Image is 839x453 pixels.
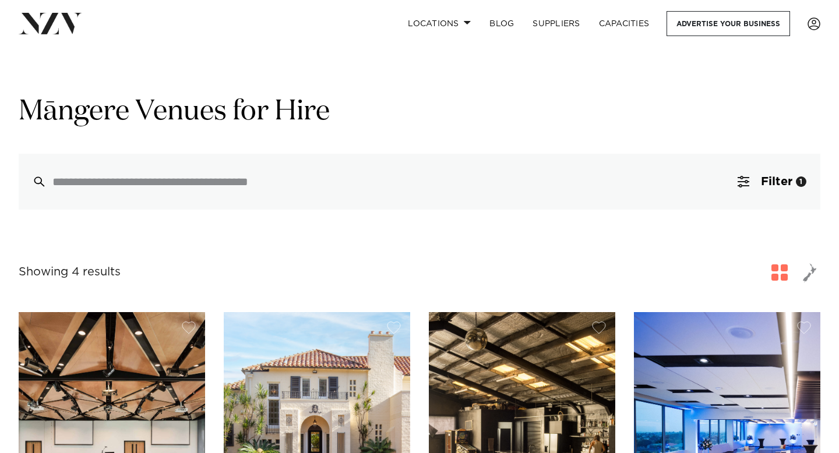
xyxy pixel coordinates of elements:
[523,11,589,36] a: SUPPLIERS
[667,11,790,36] a: Advertise your business
[19,13,82,34] img: nzv-logo.png
[480,11,523,36] a: BLOG
[796,176,806,187] div: 1
[399,11,480,36] a: Locations
[724,154,820,210] button: Filter1
[19,263,121,281] div: Showing 4 results
[761,176,792,187] span: Filter
[19,94,820,130] h1: Māngere Venues for Hire
[590,11,659,36] a: Capacities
